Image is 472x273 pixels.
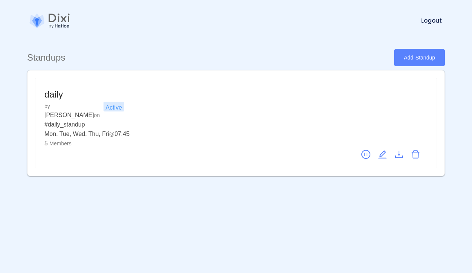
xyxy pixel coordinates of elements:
[394,150,403,159] span: download
[49,140,71,146] span: Members
[44,131,109,137] div: Mon, Tue, Wed, Thu, Fri
[378,148,387,159] a: edit
[411,150,420,159] span: delete
[44,112,94,118] span: [PERSON_NAME]
[44,121,85,128] span: # daily_standup
[44,139,428,148] div: 5
[27,52,65,63] h5: Standups
[394,148,403,159] a: Download report
[109,131,129,137] span: 07:45
[418,16,445,25] a: Logout
[44,102,428,129] div: by on
[361,150,370,159] span: pause-circle
[411,148,420,159] a: Delete standup
[109,131,114,137] span: @
[104,102,125,111] div: Active
[361,148,370,159] a: Pause standup
[44,87,348,102] div: daily
[394,49,445,66] a: Add Standup
[378,150,387,159] span: edit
